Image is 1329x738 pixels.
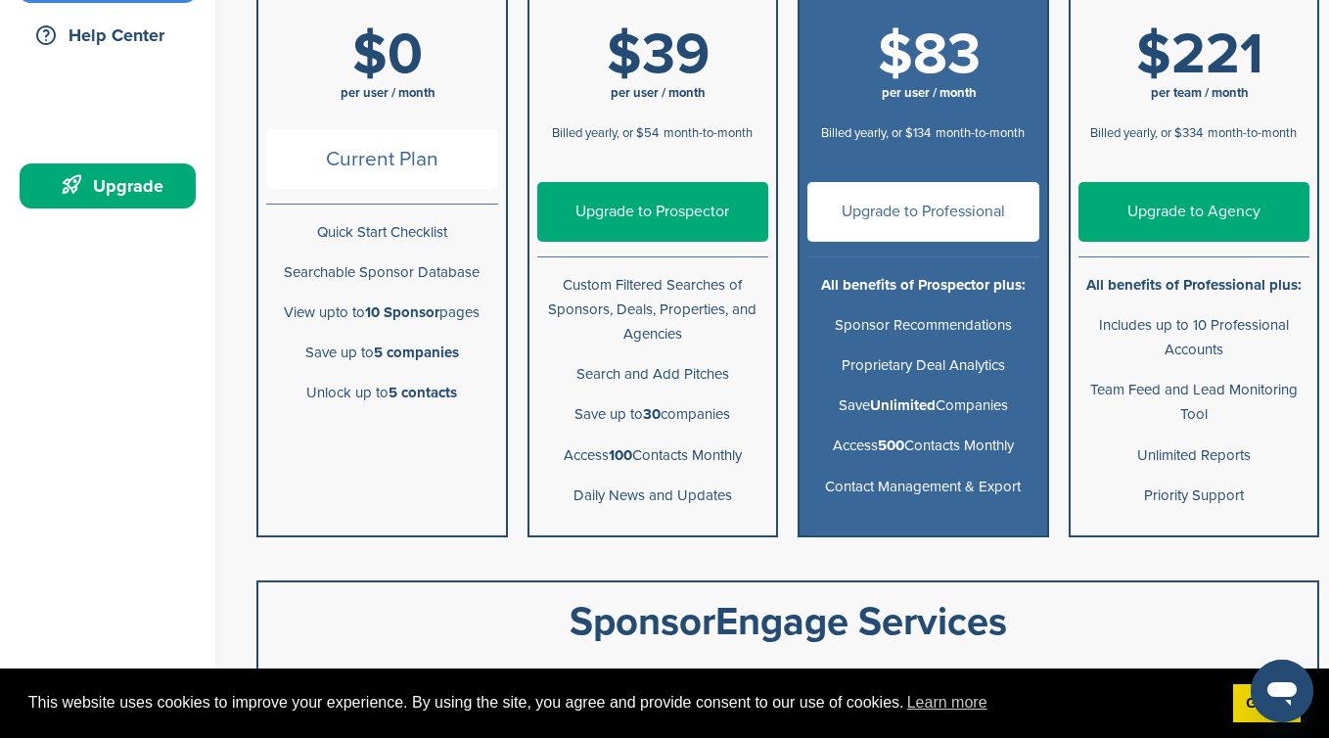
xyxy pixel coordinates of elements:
[807,313,1039,338] p: Sponsor Recommendations
[278,602,1298,641] div: SponsorEngage Services
[266,300,498,325] p: View upto to pages
[20,163,196,208] a: Upgrade
[1078,182,1310,242] a: Upgrade to Agency
[537,402,769,427] p: Save up to companies
[537,484,769,508] p: Daily News and Updates
[609,446,632,464] b: 100
[266,341,498,365] p: Save up to
[28,688,1217,717] span: This website uses cookies to improve your experience. By using the site, you agree and provide co...
[1086,276,1302,294] b: All benefits of Professional plus:
[20,13,196,58] a: Help Center
[537,182,769,242] a: Upgrade to Prospector
[1078,313,1310,362] p: Includes up to 10 Professional Accounts
[807,475,1039,499] p: Contact Management & Export
[1090,125,1203,141] span: Billed yearly, or $334
[341,85,435,101] span: per user / month
[807,434,1039,458] p: Access Contacts Monthly
[1208,125,1297,141] span: month-to-month
[807,353,1039,378] p: Proprietary Deal Analytics
[936,125,1025,141] span: month-to-month
[821,276,1026,294] b: All benefits of Prospector plus:
[643,405,661,423] b: 30
[266,129,498,189] span: Current Plan
[1251,660,1313,722] iframe: Button to launch messaging window
[882,85,977,101] span: per user / month
[374,344,459,361] b: 5 companies
[664,125,753,141] span: month-to-month
[821,125,931,141] span: Billed yearly, or $134
[870,396,936,414] b: Unlimited
[266,220,498,245] p: Quick Start Checklist
[537,273,769,347] p: Custom Filtered Searches of Sponsors, Deals, Properties, and Agencies
[29,168,196,204] div: Upgrade
[266,260,498,285] p: Searchable Sponsor Database
[1078,484,1310,508] p: Priority Support
[904,688,990,717] a: learn more about cookies
[29,18,196,53] div: Help Center
[611,85,706,101] span: per user / month
[389,384,457,401] b: 5 contacts
[537,362,769,387] p: Search and Add Pitches
[1233,684,1301,723] a: dismiss cookie message
[878,21,981,89] span: $83
[1078,443,1310,468] p: Unlimited Reports
[607,21,710,89] span: $39
[266,381,498,405] p: Unlock up to
[1151,85,1249,101] span: per team / month
[1136,21,1263,89] span: $221
[1078,378,1310,427] p: Team Feed and Lead Monitoring Tool
[352,21,423,89] span: $0
[537,443,769,468] p: Access Contacts Monthly
[365,303,439,321] b: 10 Sponsor
[807,393,1039,418] p: Save Companies
[878,437,904,454] b: 500
[552,125,659,141] span: Billed yearly, or $54
[807,182,1039,242] a: Upgrade to Professional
